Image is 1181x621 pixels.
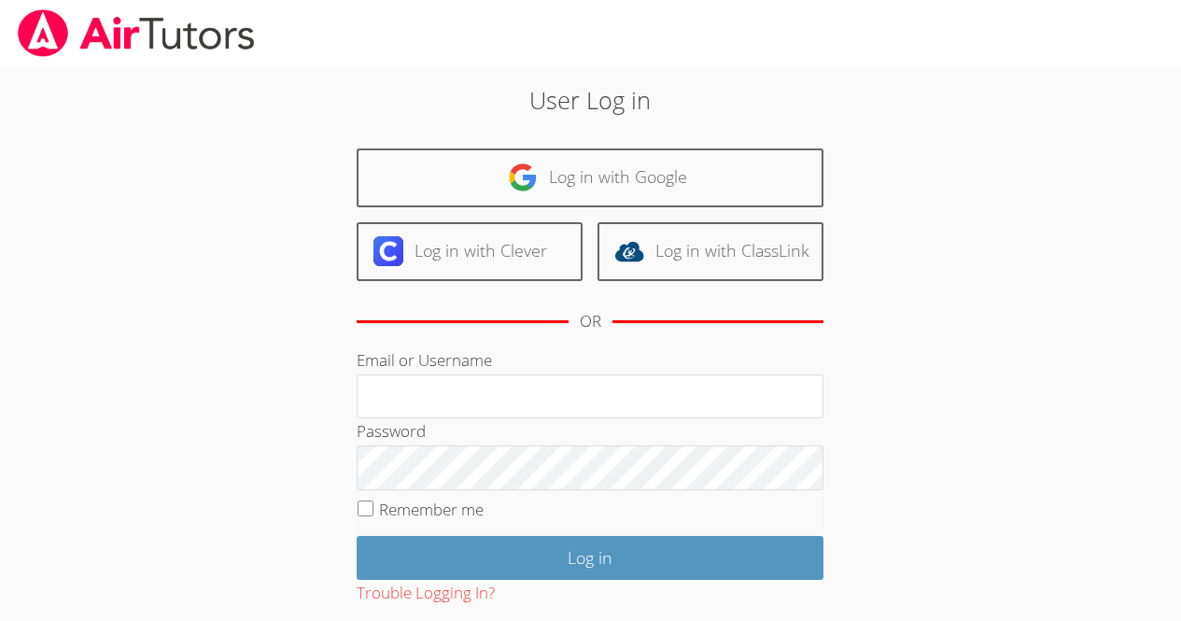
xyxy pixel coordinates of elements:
div: OR [580,308,601,335]
a: Log in with Clever [357,222,583,281]
label: Password [357,420,426,442]
input: Log in [357,536,823,580]
label: Email or Username [357,349,492,371]
img: google-logo-50288ca7cdecda66e5e0955fdab243c47b7ad437acaf1139b6f446037453330a.svg [508,162,538,192]
img: airtutors_banner-c4298cdbf04f3fff15de1276eac7730deb9818008684d7c2e4769d2f7ddbe033.png [16,9,257,57]
img: classlink-logo-d6bb404cc1216ec64c9a2012d9dc4662098be43eaf13dc465df04b49fa7ab582.svg [614,236,644,266]
h2: User Log in [272,82,909,118]
a: Log in with ClassLink [598,222,823,281]
label: Remember me [379,499,484,520]
img: clever-logo-6eab21bc6e7a338710f1a6ff85c0baf02591cd810cc4098c63d3a4b26e2feb20.svg [373,236,403,266]
button: Trouble Logging In? [357,580,495,607]
a: Log in with Google [357,148,823,207]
